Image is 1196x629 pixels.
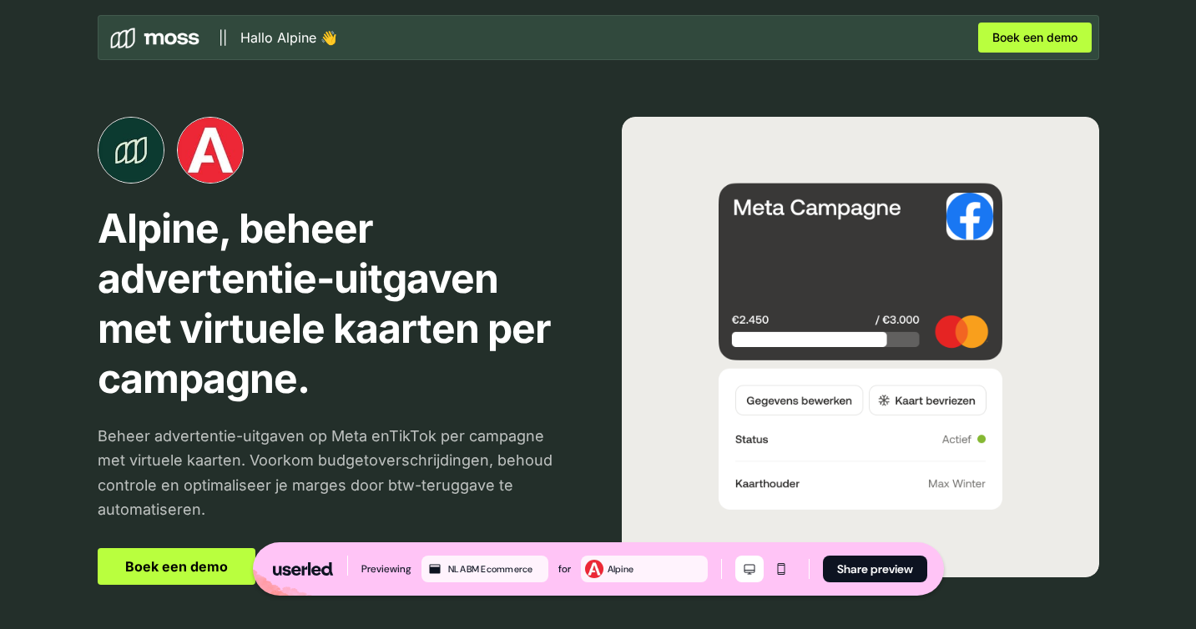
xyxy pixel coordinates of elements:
div: NL ABM Ecommerce [448,561,545,576]
div: Alpine [608,561,704,576]
a: Boek een demo [978,23,1092,53]
p: Hallo Alpine 👋 [240,28,337,48]
p: || [219,28,227,48]
p: Beheer advertentie-uitgaven op Meta enTikTok per campagne met virtuele kaarten. Voorkom budgetove... [98,424,575,521]
div: Previewing [361,561,411,577]
button: Mobile mode [767,556,795,582]
button: Share preview [823,556,927,582]
p: Alpine, beheer advertentie-uitgaven met virtuele kaarten per campagne. [98,204,575,404]
button: Desktop mode [735,556,764,582]
a: Boek een demo [98,548,255,585]
div: for [558,561,571,577]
